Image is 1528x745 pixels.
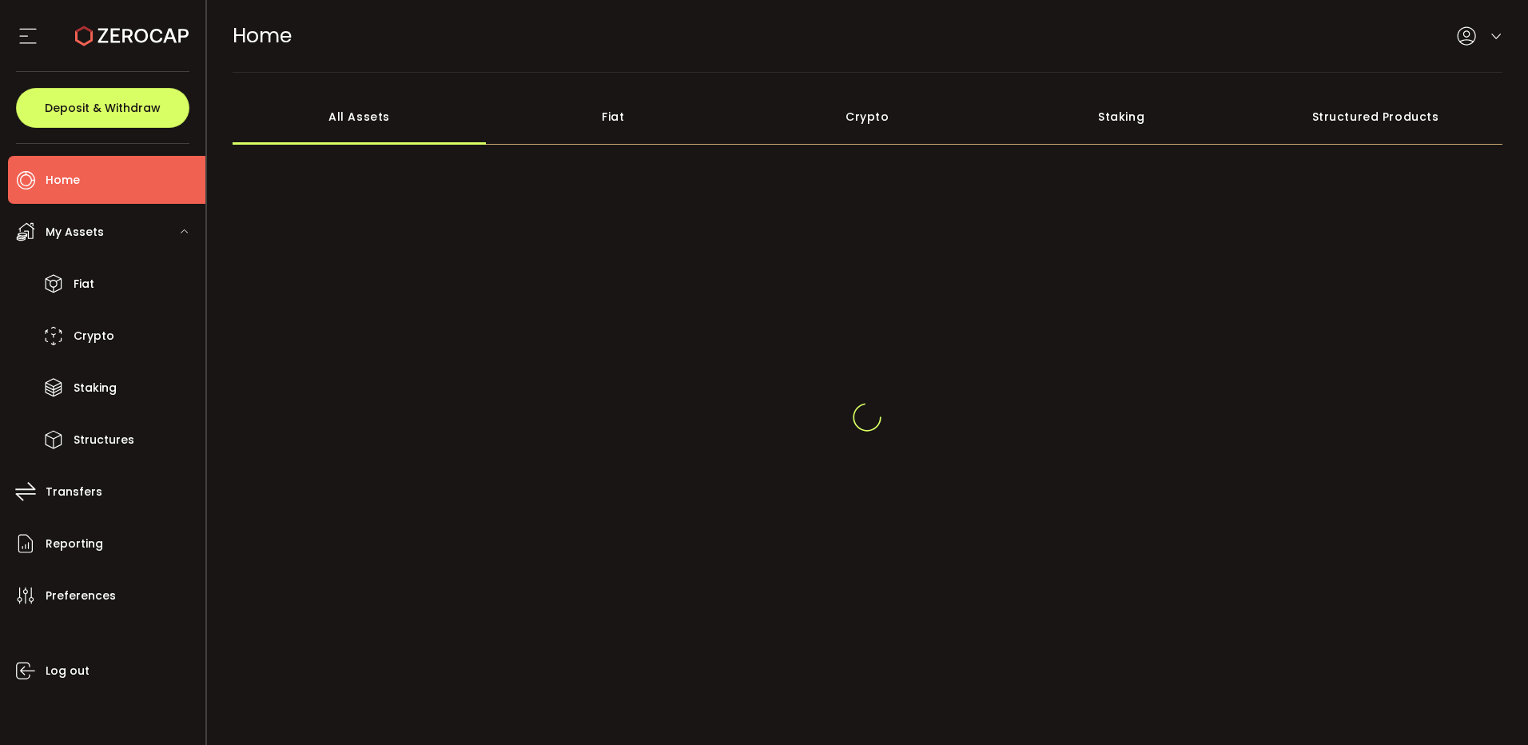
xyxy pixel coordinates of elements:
[74,428,134,452] span: Structures
[46,532,103,556] span: Reporting
[45,102,161,114] span: Deposit & Withdraw
[74,325,114,348] span: Crypto
[74,273,94,296] span: Fiat
[233,89,487,145] div: All Assets
[486,89,740,145] div: Fiat
[740,89,994,145] div: Crypto
[46,480,102,504] span: Transfers
[233,22,292,50] span: Home
[46,584,116,608] span: Preferences
[74,376,117,400] span: Staking
[46,659,90,683] span: Log out
[16,88,189,128] button: Deposit & Withdraw
[46,169,80,192] span: Home
[994,89,1248,145] div: Staking
[1248,89,1502,145] div: Structured Products
[46,221,104,244] span: My Assets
